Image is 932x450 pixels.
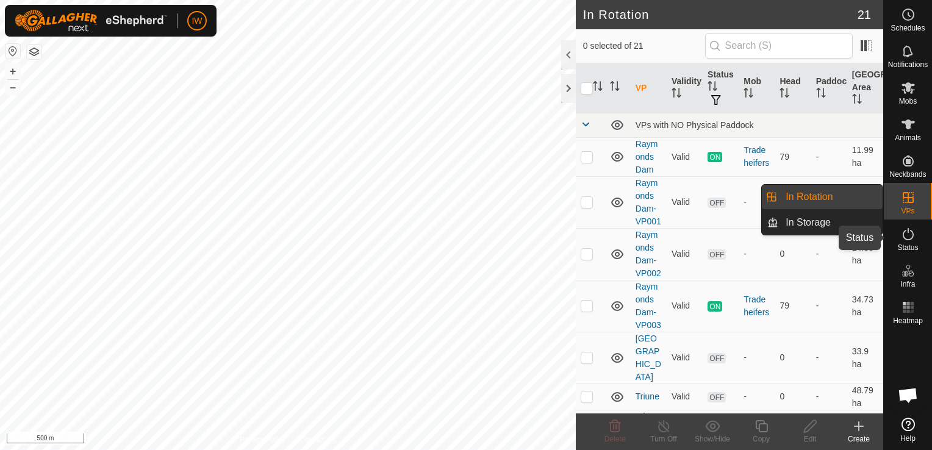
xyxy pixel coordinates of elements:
div: - [744,196,770,209]
td: 11.99 ha [847,137,883,176]
div: Turn Off [639,434,688,445]
td: 14.98 ha [847,176,883,228]
p-sorticon: Activate to sort [708,83,717,93]
a: Raymonds Dam [636,139,658,174]
span: Notifications [888,61,928,68]
span: Heatmap [893,317,923,324]
div: - [744,248,770,260]
td: 0 [775,176,811,228]
span: VPs [901,207,914,215]
div: Trade heifers [744,144,770,170]
td: - [811,137,847,176]
td: Valid [667,280,703,332]
p-sorticon: Activate to sort [610,83,620,93]
td: 0 [775,332,811,384]
td: - [811,280,847,332]
span: 21 [858,5,871,24]
td: 0 [775,228,811,280]
p-sorticon: Activate to sort [852,96,862,105]
button: Map Layers [27,45,41,59]
input: Search (S) [705,33,853,59]
th: VP [631,63,667,113]
td: 34.73 ha [847,280,883,332]
span: In Rotation [786,190,833,204]
td: 48.79 ha [847,384,883,410]
div: Show/Hide [688,434,737,445]
li: In Rotation [762,185,883,209]
td: 79 [775,137,811,176]
th: Head [775,63,811,113]
img: Gallagher Logo [15,10,167,32]
a: Raymonds Dam-VP003 [636,282,661,330]
td: - [811,384,847,410]
a: Contact Us [300,434,336,445]
a: Raymonds Dam-VP002 [636,230,661,278]
a: Privacy Policy [240,434,285,445]
span: ON [708,152,722,162]
td: Valid [667,384,703,410]
div: Copy [737,434,786,445]
a: In Rotation [778,185,883,209]
a: Triune - No Trees [636,412,659,447]
td: 0 [775,384,811,410]
a: In Storage [778,210,883,235]
td: Valid [667,410,703,449]
span: Animals [895,134,921,141]
button: Reset Map [5,44,20,59]
td: 44.18 ha [847,410,883,449]
td: Valid [667,228,703,280]
th: Mob [739,63,775,113]
span: ON [708,301,722,312]
p-sorticon: Activate to sort [780,90,789,99]
td: Valid [667,176,703,228]
td: - [811,176,847,228]
td: Valid [667,332,703,384]
span: IW [192,15,202,27]
span: OFF [708,392,726,402]
span: OFF [708,198,726,208]
div: Create [834,434,883,445]
span: Mobs [899,98,917,105]
td: 33.9 ha [847,332,883,384]
th: [GEOGRAPHIC_DATA] Area [847,63,883,113]
div: - [744,351,770,364]
td: 79 [775,280,811,332]
span: OFF [708,249,726,260]
td: - [811,410,847,449]
div: Trade heifers [744,293,770,319]
button: + [5,64,20,79]
span: Neckbands [889,171,926,178]
p-sorticon: Activate to sort [672,90,681,99]
div: Open chat [890,377,927,413]
td: Valid [667,137,703,176]
p-sorticon: Activate to sort [744,90,753,99]
span: In Storage [786,215,831,230]
p-sorticon: Activate to sort [593,83,603,93]
span: Delete [604,435,626,443]
th: Validity [667,63,703,113]
p-sorticon: Activate to sort [816,90,826,99]
a: [GEOGRAPHIC_DATA] [636,334,661,382]
div: - [744,390,770,403]
div: VPs with NO Physical Paddock [636,120,878,130]
span: Status [897,244,918,251]
span: Schedules [891,24,925,32]
span: Help [900,435,916,442]
td: 0 [775,410,811,449]
th: Paddock [811,63,847,113]
a: Raymonds Dam-VP001 [636,178,661,226]
td: - [811,332,847,384]
a: Triune [636,391,659,401]
li: In Storage [762,210,883,235]
td: 14.38 ha [847,228,883,280]
span: 0 selected of 21 [583,40,705,52]
h2: In Rotation [583,7,858,22]
th: Status [703,63,739,113]
span: Infra [900,280,915,288]
div: Edit [786,434,834,445]
td: - [811,228,847,280]
span: OFF [708,353,726,363]
a: Help [884,413,932,447]
button: – [5,80,20,95]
